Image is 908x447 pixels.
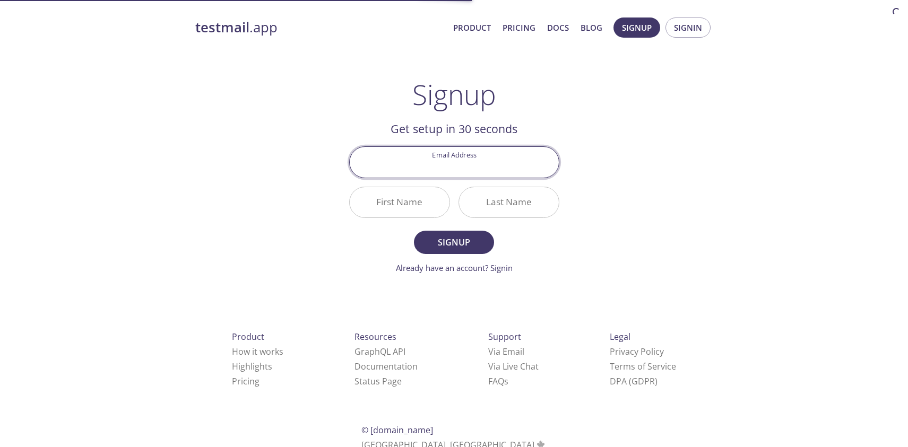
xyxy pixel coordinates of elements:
span: Signin [674,21,702,34]
span: Product [232,331,264,343]
span: Legal [610,331,630,343]
a: Already have an account? Signin [396,262,513,273]
a: Highlights [232,361,272,372]
a: Via Email [488,346,524,357]
a: Product [453,21,491,34]
span: s [504,375,508,387]
span: Signup [622,21,652,34]
span: Signup [426,235,482,250]
a: DPA (GDPR) [610,375,658,387]
button: Signin [665,17,711,38]
a: Terms of Service [610,361,676,372]
a: GraphQL API [354,346,405,357]
a: Pricing [232,375,260,387]
a: Status Page [354,375,402,387]
span: Support [488,331,521,343]
a: Privacy Policy [610,346,664,357]
a: Docs [547,21,569,34]
a: How it works [232,346,283,357]
a: Documentation [354,361,418,372]
a: Pricing [503,21,535,34]
span: Resources [354,331,396,343]
button: Signup [414,231,494,254]
button: Signup [613,17,660,38]
span: © [DOMAIN_NAME] [361,424,433,436]
a: testmail.app [195,19,445,37]
h2: Get setup in 30 seconds [349,120,559,138]
a: Blog [581,21,602,34]
a: FAQ [488,375,508,387]
h1: Signup [412,78,496,110]
strong: testmail [195,18,249,37]
a: Via Live Chat [488,361,539,372]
